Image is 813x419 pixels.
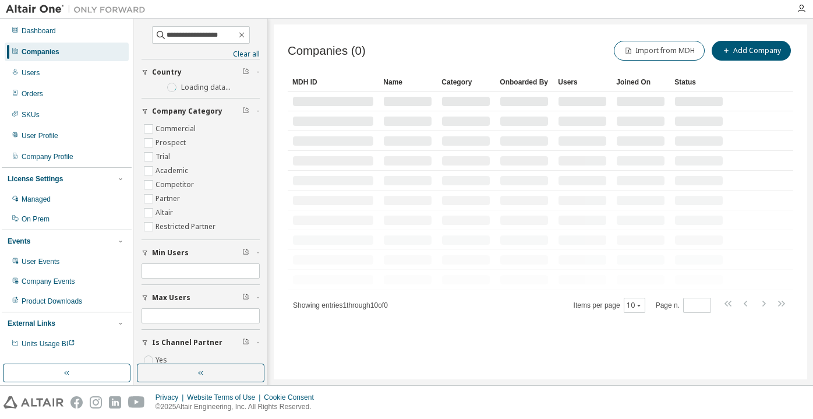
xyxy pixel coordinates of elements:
div: Onboarded By [500,73,549,91]
label: Commercial [155,122,198,136]
div: License Settings [8,174,63,184]
div: SKUs [22,110,40,119]
span: Max Users [152,293,190,302]
img: Altair One [6,3,151,15]
div: Company Events [22,277,75,286]
div: Companies [22,47,59,57]
div: Managed [22,195,51,204]
span: Min Users [152,248,189,258]
div: User Events [22,257,59,266]
div: External Links [8,319,55,328]
span: Clear filter [242,107,249,116]
span: Clear filter [242,68,249,77]
a: Clear all [142,50,260,59]
div: Name [383,73,432,91]
button: Add Company [712,41,791,61]
div: MDH ID [292,73,374,91]
label: Yes [155,353,169,367]
span: Units Usage BI [22,340,75,348]
div: On Prem [22,214,50,224]
button: Company Category [142,98,260,124]
div: Users [558,73,607,91]
img: facebook.svg [70,396,83,409]
div: Events [8,237,30,246]
button: Import from MDH [614,41,705,61]
span: Items per page [574,298,645,313]
button: Max Users [142,285,260,311]
button: 10 [627,301,642,310]
button: Is Channel Partner [142,330,260,355]
label: Altair [155,206,175,220]
label: Competitor [155,178,196,192]
label: Partner [155,192,182,206]
img: youtube.svg [128,396,145,409]
div: Privacy [155,393,187,402]
div: Joined On [616,73,665,91]
img: instagram.svg [90,396,102,409]
span: Page n. [656,298,711,313]
div: Cookie Consent [264,393,320,402]
span: Is Channel Partner [152,338,222,347]
span: Company Category [152,107,222,116]
img: linkedin.svg [109,396,121,409]
img: altair_logo.svg [3,396,63,409]
span: Clear filter [242,293,249,302]
span: Showing entries 1 through 10 of 0 [293,301,388,309]
p: © 2025 Altair Engineering, Inc. All Rights Reserved. [155,402,321,412]
div: Company Profile [22,152,73,161]
button: Min Users [142,240,260,266]
div: Website Terms of Use [187,393,264,402]
div: Users [22,68,40,78]
span: Country [152,68,182,77]
button: Country [142,59,260,85]
div: User Profile [22,131,58,140]
label: Loading data... [181,83,231,92]
label: Prospect [155,136,188,150]
label: Restricted Partner [155,220,218,234]
span: Clear filter [242,248,249,258]
label: Trial [155,150,172,164]
span: Companies (0) [288,44,366,58]
div: Category [441,73,490,91]
span: Clear filter [242,338,249,347]
div: Dashboard [22,26,56,36]
div: Orders [22,89,43,98]
div: Product Downloads [22,297,82,306]
label: Academic [155,164,190,178]
div: Status [674,73,723,91]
